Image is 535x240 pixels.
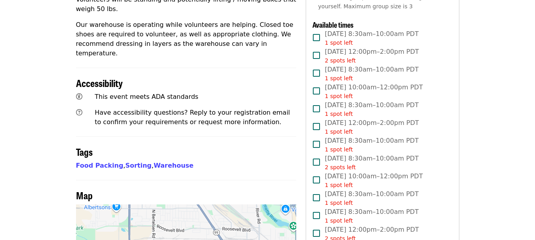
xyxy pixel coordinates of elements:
span: Have accessibility questions? Reply to your registration email to confirm your requirements or re... [95,109,290,126]
span: [DATE] 8:30am–10:00am PDT [325,136,419,154]
i: universal-access icon [76,93,82,100]
span: [DATE] 8:30am–10:00am PDT [325,29,419,47]
span: [DATE] 8:30am–10:00am PDT [325,207,419,225]
span: [DATE] 12:00pm–2:00pm PDT [325,118,419,136]
span: 2 spots left [325,57,356,64]
span: [DATE] 12:00pm–2:00pm PDT [325,47,419,65]
a: Sorting [125,162,151,169]
span: 1 spot left [325,40,353,46]
p: Our warehouse is operating while volunteers are helping. Closed toe shoes are required to volunte... [76,20,297,58]
span: 1 spot left [325,111,353,117]
span: 1 spot left [325,217,353,224]
span: Map [76,188,93,202]
span: , [76,162,126,169]
span: , [125,162,153,169]
span: [DATE] 8:30am–10:00am PDT [325,65,419,83]
span: [DATE] 10:00am–12:00pm PDT [325,83,423,100]
span: [DATE] 8:30am–10:00am PDT [325,189,419,207]
span: 1 spot left [325,182,353,188]
a: Food Packing [76,162,124,169]
span: This event meets ADA standards [95,93,198,100]
span: 2 spots left [325,164,356,170]
span: Tags [76,145,93,159]
span: 1 spot left [325,93,353,99]
span: [DATE] 8:30am–10:00am PDT [325,154,419,172]
span: Accessibility [76,76,123,90]
span: [DATE] 10:00am–12:00pm PDT [325,172,423,189]
span: 1 spot left [325,200,353,206]
span: 1 spot left [325,75,353,81]
span: 1 spot left [325,146,353,153]
span: [DATE] 8:30am–10:00am PDT [325,100,419,118]
i: question-circle icon [76,109,82,116]
a: Warehouse [154,162,194,169]
span: Available times [312,19,354,30]
span: 1 spot left [325,129,353,135]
